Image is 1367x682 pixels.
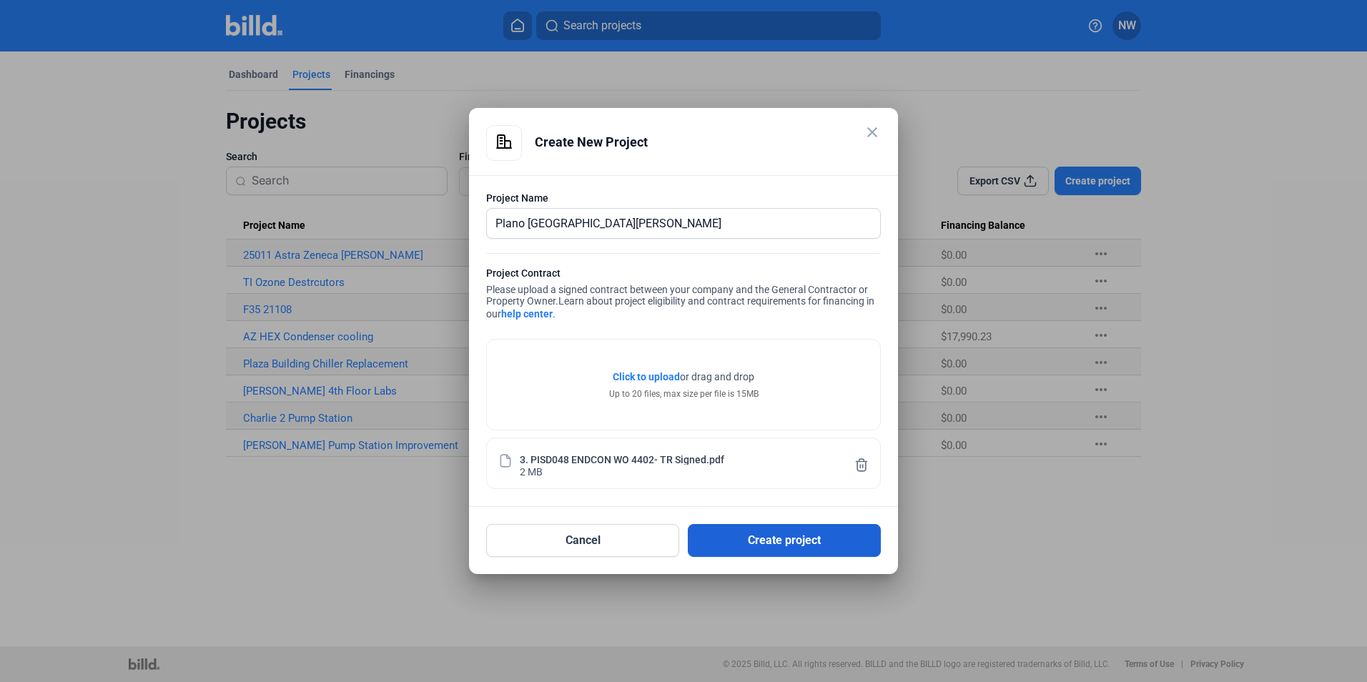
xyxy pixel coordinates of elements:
[688,524,881,557] button: Create project
[613,371,680,382] span: Click to upload
[486,191,881,205] div: Project Name
[486,266,881,325] div: Please upload a signed contract between your company and the General Contractor or Property Owner.
[501,308,553,320] a: help center
[486,266,881,284] div: Project Contract
[486,295,874,320] span: Learn about project eligibility and contract requirements for financing in our .
[520,465,543,477] div: 2 MB
[609,387,759,400] div: Up to 20 files, max size per file is 15MB
[486,524,679,557] button: Cancel
[520,453,724,465] div: 3. PISD048 ENDCON WO 4402- TR Signed.pdf
[680,370,754,384] span: or drag and drop
[535,125,881,159] div: Create New Project
[864,124,881,141] mat-icon: close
